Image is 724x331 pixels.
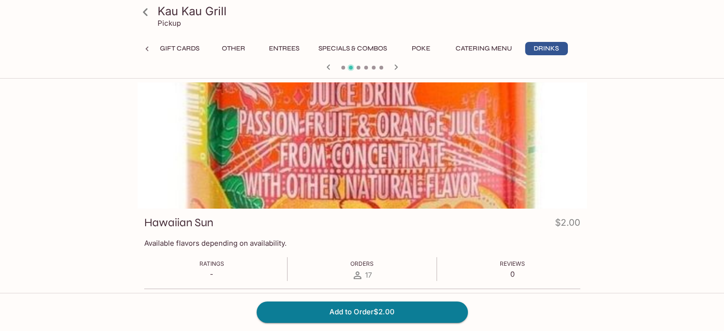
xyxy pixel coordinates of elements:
[525,42,568,55] button: Drinks
[555,215,580,234] h4: $2.00
[144,215,213,230] h3: Hawaiian Sun
[400,42,443,55] button: Poke
[365,271,372,280] span: 17
[263,42,306,55] button: Entrees
[155,42,205,55] button: Gift Cards
[212,42,255,55] button: Other
[450,42,517,55] button: Catering Menu
[257,301,468,322] button: Add to Order$2.00
[350,260,374,267] span: Orders
[158,19,181,28] p: Pickup
[500,270,525,279] p: 0
[138,82,587,209] div: Hawaiian Sun
[144,239,580,248] p: Available flavors depending on availability.
[500,260,525,267] span: Reviews
[158,4,583,19] h3: Kau Kau Grill
[313,42,392,55] button: Specials & Combos
[199,270,224,279] p: -
[199,260,224,267] span: Ratings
